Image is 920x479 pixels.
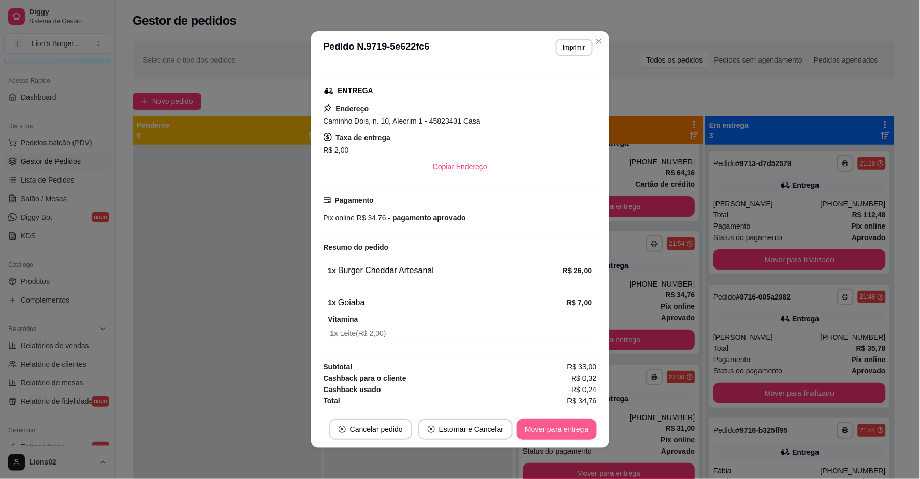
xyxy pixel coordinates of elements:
[569,384,597,395] span: -R$ 0,24
[563,266,592,275] strong: R$ 26,00
[566,298,592,307] strong: R$ 7,00
[428,426,435,433] span: close-circle
[330,327,592,339] span: Leite ( R$ 2,00 )
[324,104,332,112] span: pushpin
[328,264,563,277] div: Burger Cheddar Artesanal
[324,117,481,125] span: Caminho Dois, n. 10, Alecrim 1 - 45823431 Casa
[386,214,466,222] span: - pagamento aprovado
[328,266,337,275] strong: 1 x
[517,419,596,440] button: Mover para entrega
[328,315,358,323] strong: Vitamina
[324,385,381,394] strong: Cashback usado
[336,133,391,142] strong: Taxa de entrega
[418,419,513,440] button: close-circleEstornar e Cancelar
[336,104,369,113] strong: Endereço
[324,133,332,141] span: dollar
[571,372,596,384] span: R$ 0,32
[324,243,389,251] strong: Resumo do pedido
[324,214,355,222] span: Pix online
[355,214,386,222] span: R$ 34,76
[338,85,373,96] div: ENTREGA
[324,39,430,56] h3: Pedido N. 9719-5e622fc6
[328,298,337,307] strong: 1 x
[328,296,567,309] div: Goiaba
[567,361,597,372] span: R$ 33,00
[324,146,349,154] span: R$ 2,00
[324,197,331,204] span: credit-card
[329,419,412,440] button: close-circleCancelar pedido
[567,395,597,407] span: R$ 34,76
[324,397,340,405] strong: Total
[330,329,340,337] strong: 1 x
[425,156,495,177] button: Copiar Endereço
[556,39,592,56] button: Imprimir
[324,374,406,382] strong: Cashback para o cliente
[339,426,346,433] span: close-circle
[335,196,374,204] strong: Pagamento
[324,363,353,371] strong: Subtotal
[591,33,607,50] button: Close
